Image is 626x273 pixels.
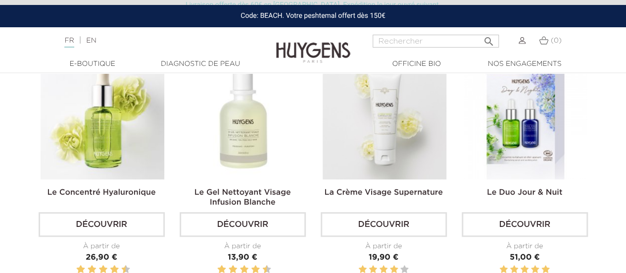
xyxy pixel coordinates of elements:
[43,59,142,69] a: E-Boutique
[64,37,74,48] a: FR
[369,254,398,262] span: 19,90 €
[86,37,96,44] a: EN
[151,59,250,69] a: Diagnostic de peau
[39,241,165,252] div: À partir de
[487,189,562,197] a: Le Duo Jour & Nuit
[182,55,305,179] img: Le Gel Nettoyant Visage Infusion Blanche 250ml
[480,32,498,45] button: 
[180,241,306,252] div: À partir de
[464,55,587,179] img: Le Duo Jour & Nuit
[48,189,156,197] a: Le Concentré Hyaluronique
[321,241,447,252] div: À partir de
[475,59,574,69] a: Nos engagements
[483,33,495,45] i: 
[41,55,164,179] img: Le Concentré Hyaluronique
[86,254,117,262] span: 26,90 €
[59,35,253,47] div: |
[324,189,442,197] a: La Crème Visage Supernature
[180,212,306,237] a: Découvrir
[551,37,562,44] span: (0)
[276,26,350,64] img: Huygens
[228,254,257,262] span: 13,90 €
[462,241,588,252] div: À partir de
[373,35,499,48] input: Rechercher
[321,212,447,237] a: Découvrir
[323,55,446,179] img: La Crème Visage Supernature
[367,59,466,69] a: Officine Bio
[194,189,291,207] a: Le Gel Nettoyant Visage Infusion Blanche
[39,212,165,237] a: Découvrir
[462,212,588,237] a: Découvrir
[510,254,540,262] span: 51,00 €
